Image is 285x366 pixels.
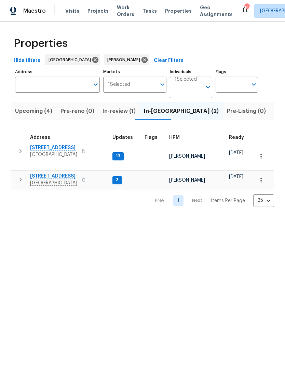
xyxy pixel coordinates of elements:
[175,77,197,82] span: 1 Selected
[173,195,184,206] a: Goto page 1
[104,54,149,65] div: [PERSON_NAME]
[253,192,274,209] div: 25
[15,106,52,116] span: Upcoming (4)
[11,54,43,67] button: Hide filters
[169,135,180,140] span: HPM
[229,135,250,140] div: Earliest renovation start date (first business day after COE or Checkout)
[113,153,123,159] span: 13
[229,174,243,179] span: [DATE]
[200,4,233,18] span: Geo Assignments
[149,194,274,207] nav: Pagination Navigation
[144,106,219,116] span: In-[GEOGRAPHIC_DATA] (2)
[249,80,259,89] button: Open
[103,70,167,74] label: Markets
[229,135,244,140] span: Ready
[23,8,46,14] span: Maestro
[65,8,79,14] span: Visits
[108,82,130,88] span: 1 Selected
[169,178,205,183] span: [PERSON_NAME]
[30,135,50,140] span: Address
[14,40,68,47] span: Properties
[169,154,205,159] span: [PERSON_NAME]
[244,4,249,11] div: 146
[145,135,158,140] span: Flags
[117,4,134,18] span: Work Orders
[170,70,212,74] label: Individuals
[15,70,100,74] label: Address
[227,106,266,116] span: Pre-Listing (0)
[154,56,184,65] span: Clear Filters
[91,80,100,89] button: Open
[216,70,258,74] label: Flags
[49,56,94,63] span: [GEOGRAPHIC_DATA]
[60,106,94,116] span: Pre-reno (0)
[142,9,157,13] span: Tasks
[113,177,121,183] span: 3
[211,197,245,204] p: Items Per Page
[165,8,192,14] span: Properties
[151,54,186,67] button: Clear Filters
[107,56,143,63] span: [PERSON_NAME]
[87,8,109,14] span: Projects
[203,82,213,92] button: Open
[103,106,136,116] span: In-review (1)
[45,54,100,65] div: [GEOGRAPHIC_DATA]
[229,151,243,155] span: [DATE]
[158,80,167,89] button: Open
[14,56,40,65] span: Hide filters
[112,135,133,140] span: Updates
